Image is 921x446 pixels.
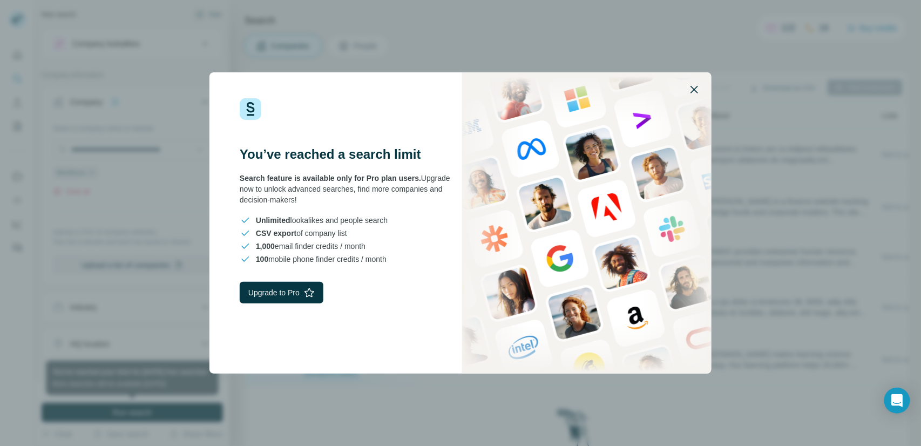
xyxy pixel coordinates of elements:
[884,388,910,414] div: Open Intercom Messenger
[256,228,347,239] span: of company list
[256,241,365,252] span: email finder credits / month
[256,242,275,251] span: 1,000
[256,254,387,265] span: mobile phone finder credits / month
[240,174,421,183] span: Search feature is available only for Pro plan users.
[256,229,296,238] span: CSV export
[256,215,388,226] span: lookalikes and people search
[240,98,261,120] img: Surfe Logo
[256,216,290,225] span: Unlimited
[240,146,460,163] h3: You’ve reached a search limit
[240,282,323,303] button: Upgrade to Pro
[256,255,268,263] span: 100
[462,72,712,374] img: Surfe Stock Photo - showing people and technologies
[240,173,460,205] div: Upgrade now to unlock advanced searches, find more companies and decision-makers!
